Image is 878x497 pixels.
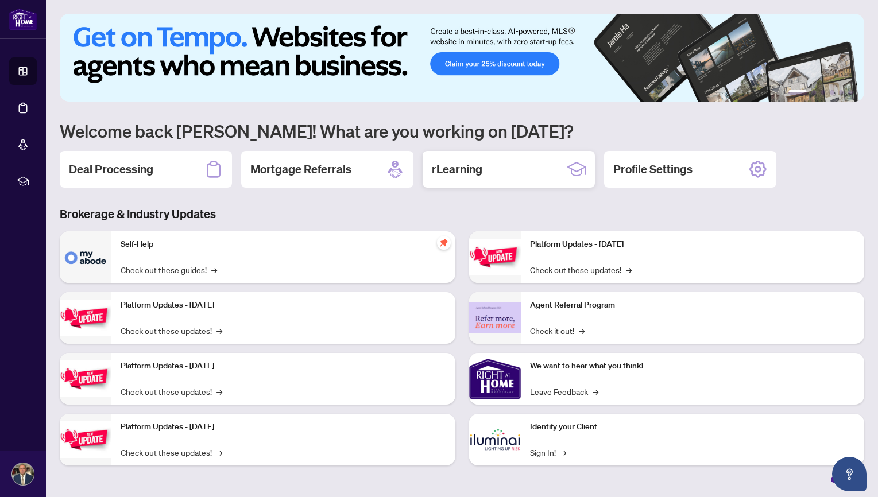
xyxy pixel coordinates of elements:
[121,324,222,337] a: Check out these updates!→
[613,161,693,177] h2: Profile Settings
[60,231,111,283] img: Self-Help
[530,299,856,312] p: Agent Referral Program
[60,421,111,457] img: Platform Updates - July 8, 2025
[60,300,111,336] img: Platform Updates - September 16, 2025
[530,263,632,276] a: Check out these updates!→
[469,414,521,465] img: Identify your Client
[811,90,816,95] button: 2
[593,385,598,398] span: →
[469,353,521,405] img: We want to hear what you think!
[121,238,446,251] p: Self-Help
[832,457,867,491] button: Open asap
[560,446,566,459] span: →
[121,385,222,398] a: Check out these updates!→
[530,360,856,372] p: We want to hear what you think!
[469,302,521,333] img: Agent Referral Program
[530,446,566,459] a: Sign In!→
[69,161,153,177] h2: Deal Processing
[60,120,864,142] h1: Welcome back [PERSON_NAME]! What are you working on [DATE]?
[821,90,825,95] button: 3
[839,90,844,95] button: 5
[788,90,807,95] button: 1
[121,299,446,312] p: Platform Updates - [DATE]
[216,446,222,459] span: →
[9,9,37,30] img: logo
[626,263,632,276] span: →
[121,421,446,433] p: Platform Updates - [DATE]
[530,324,585,337] a: Check it out!→
[211,263,217,276] span: →
[848,90,853,95] button: 6
[437,236,451,250] span: pushpin
[60,14,864,102] img: Slide 0
[216,385,222,398] span: →
[530,421,856,433] p: Identify your Client
[830,90,834,95] button: 4
[121,263,217,276] a: Check out these guides!→
[121,360,446,372] p: Platform Updates - [DATE]
[530,238,856,251] p: Platform Updates - [DATE]
[60,360,111,397] img: Platform Updates - July 21, 2025
[12,463,34,485] img: Profile Icon
[121,446,222,459] a: Check out these updates!→
[60,206,864,222] h3: Brokerage & Industry Updates
[216,324,222,337] span: →
[250,161,351,177] h2: Mortgage Referrals
[469,239,521,275] img: Platform Updates - June 23, 2025
[530,385,598,398] a: Leave Feedback→
[432,161,482,177] h2: rLearning
[579,324,585,337] span: →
